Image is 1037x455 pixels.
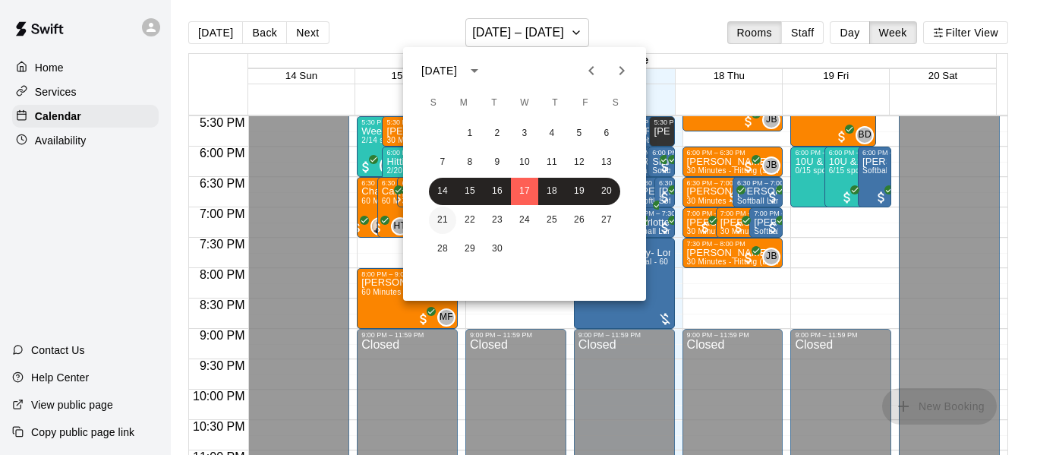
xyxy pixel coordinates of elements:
[456,120,484,147] button: 1
[566,120,593,147] button: 5
[420,88,447,118] span: Sunday
[566,207,593,234] button: 26
[607,55,637,86] button: Next month
[572,88,599,118] span: Friday
[538,149,566,176] button: 11
[484,178,511,205] button: 16
[566,178,593,205] button: 19
[481,88,508,118] span: Tuesday
[462,58,487,84] button: calendar view is open, switch to year view
[593,207,620,234] button: 27
[484,149,511,176] button: 9
[484,120,511,147] button: 2
[429,235,456,263] button: 28
[576,55,607,86] button: Previous month
[484,235,511,263] button: 30
[593,120,620,147] button: 6
[450,88,478,118] span: Monday
[538,207,566,234] button: 25
[511,178,538,205] button: 17
[456,178,484,205] button: 15
[429,178,456,205] button: 14
[511,88,538,118] span: Wednesday
[456,207,484,234] button: 22
[421,63,457,79] div: [DATE]
[602,88,629,118] span: Saturday
[541,88,569,118] span: Thursday
[429,149,456,176] button: 7
[484,207,511,234] button: 23
[511,149,538,176] button: 10
[538,120,566,147] button: 4
[429,207,456,234] button: 21
[566,149,593,176] button: 12
[538,178,566,205] button: 18
[593,178,620,205] button: 20
[511,120,538,147] button: 3
[456,149,484,176] button: 8
[511,207,538,234] button: 24
[456,235,484,263] button: 29
[593,149,620,176] button: 13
